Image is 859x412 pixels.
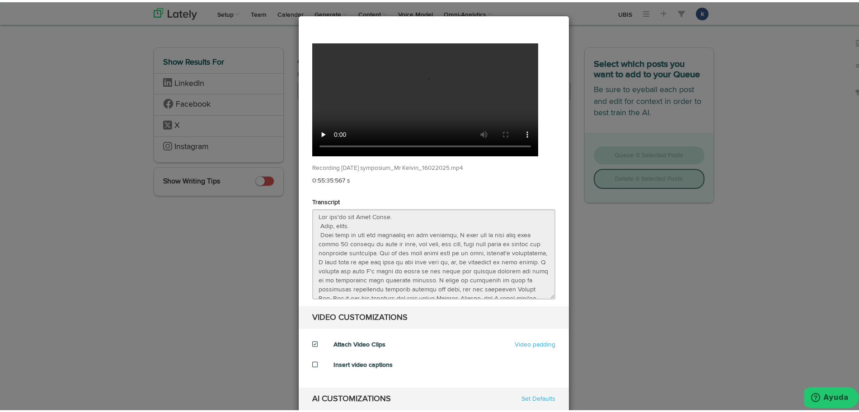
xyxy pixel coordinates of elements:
[312,392,391,401] h4: AI CUSTOMIZATIONS
[521,392,555,401] a: Set Defaults
[333,358,393,367] label: Insert video captions
[515,339,555,346] a: Video padding
[312,41,538,154] video: Your browser does not support HTML5 video.
[312,163,463,169] small: Recording [DATE] symposium_Mr Kelvin_16022025.mp4
[333,338,385,347] label: Attach Video Clips
[804,385,859,407] iframe: Abre un widget desde donde se puede obtener más información
[312,311,408,320] h4: VIDEO CUSTOMIZATIONS
[312,174,555,183] p: 0:55:35:567 s
[312,196,340,205] label: Transcript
